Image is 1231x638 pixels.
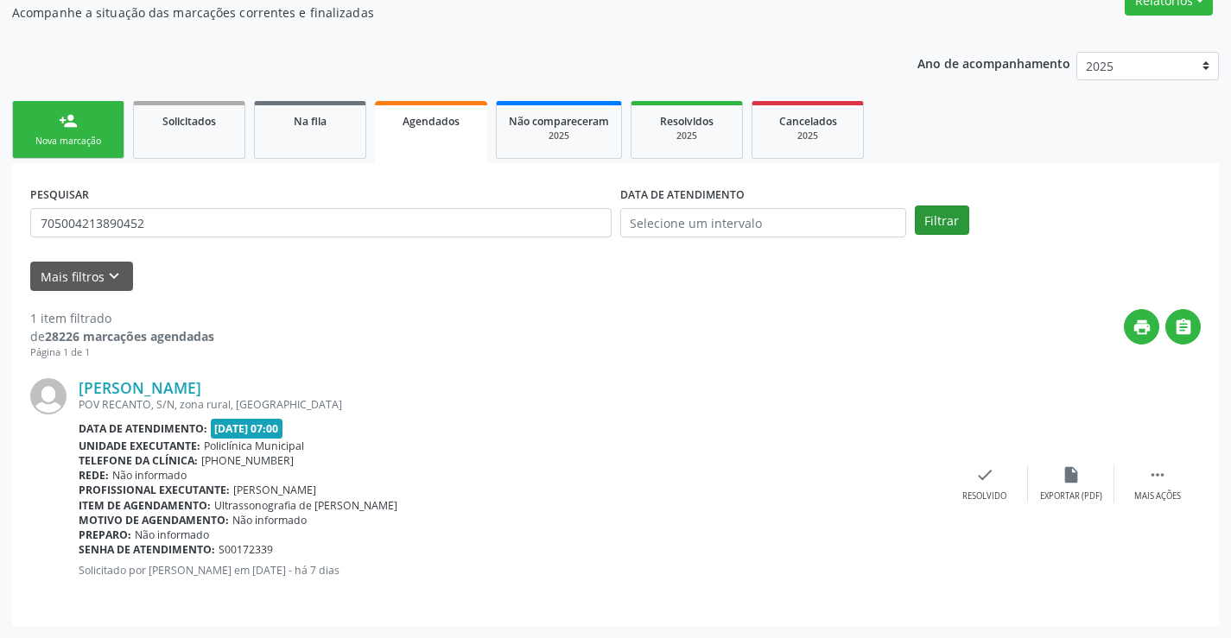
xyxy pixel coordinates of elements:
span: Resolvidos [660,114,714,129]
a: [PERSON_NAME] [79,378,201,397]
span: Policlínica Municipal [204,439,304,453]
div: Página 1 de 1 [30,345,214,360]
div: Mais ações [1134,490,1181,502]
i: check [975,465,994,484]
span: Não informado [232,513,307,527]
button:  [1165,309,1201,344]
label: DATA DE ATENDIMENTO [620,181,745,208]
div: Resolvido [962,490,1006,502]
b: Rede: [79,468,109,483]
b: Unidade executante: [79,439,200,453]
button: print [1124,309,1159,344]
span: [DATE] 07:00 [211,419,283,439]
img: img [30,378,67,414]
div: 2025 [765,129,851,142]
i: print [1133,318,1152,337]
div: Nova marcação [25,135,111,148]
b: Item de agendamento: [79,498,211,513]
div: 2025 [644,129,730,142]
p: Ano de acompanhamento [917,52,1070,73]
div: de [30,327,214,345]
span: Não informado [135,527,209,542]
b: Preparo: [79,527,131,542]
span: Não informado [112,468,187,483]
input: Nome, CNS [30,208,612,237]
b: Profissional executante: [79,483,230,497]
label: PESQUISAR [30,181,89,208]
i:  [1148,465,1167,484]
div: person_add [59,111,78,130]
span: [PERSON_NAME] [233,483,316,497]
div: 2025 [509,129,609,142]
strong: 28226 marcações agendadas [45,328,214,344]
span: Solicitados [162,114,216,129]
p: Acompanhe a situação das marcações correntes e finalizadas [12,3,857,22]
button: Filtrar [915,205,969,235]
span: Na fila [294,114,327,129]
div: POV RECANTO, S/N, zona rural, [GEOGRAPHIC_DATA] [79,397,942,412]
span: Não compareceram [509,114,609,129]
b: Telefone da clínica: [79,453,198,468]
span: Agendados [403,114,460,129]
button: Mais filtroskeyboard_arrow_down [30,262,133,292]
i:  [1174,318,1193,337]
span: [PHONE_NUMBER] [201,453,294,468]
div: 1 item filtrado [30,309,214,327]
b: Senha de atendimento: [79,542,215,557]
input: Selecione um intervalo [620,208,906,237]
span: S00172339 [219,542,273,557]
b: Data de atendimento: [79,421,207,436]
div: Exportar (PDF) [1040,490,1102,502]
p: Solicitado por [PERSON_NAME] em [DATE] - há 7 dias [79,563,942,578]
span: Cancelados [779,114,837,129]
i: insert_drive_file [1062,465,1081,484]
i: keyboard_arrow_down [105,267,124,286]
b: Motivo de agendamento: [79,513,229,527]
span: Ultrassonografia de [PERSON_NAME] [214,498,397,513]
